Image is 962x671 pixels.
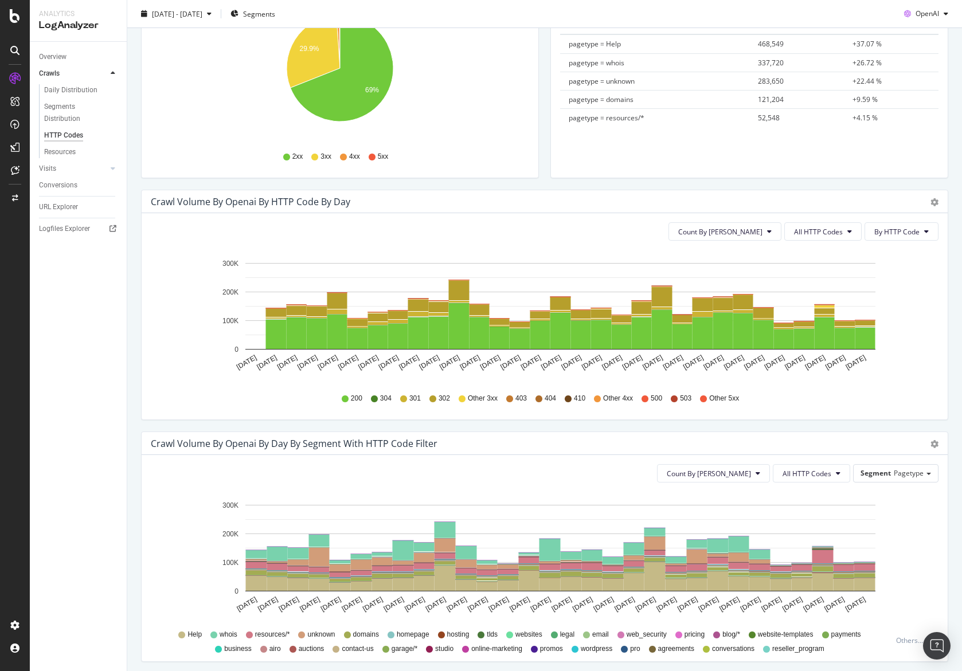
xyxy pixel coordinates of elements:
span: business [224,644,251,654]
span: payments [831,630,861,639]
text: [DATE] [763,354,786,371]
text: [DATE] [676,595,699,613]
span: auctions [299,644,324,654]
span: wordpress [581,644,612,654]
div: Resources [44,146,76,158]
span: pagetype = unknown [569,76,635,86]
span: blog/* [722,630,740,639]
span: 5xx [378,152,389,162]
text: [DATE] [382,595,405,613]
text: [DATE] [403,595,426,613]
span: reseller_program [772,644,824,654]
span: 337,720 [758,58,784,68]
div: gear [930,198,938,206]
text: [DATE] [459,354,482,371]
text: [DATE] [296,354,319,371]
div: Logfiles Explorer [39,223,90,235]
span: pagetype = whois [569,58,624,68]
text: [DATE] [276,354,299,371]
text: 100K [222,559,238,567]
text: [DATE] [418,354,441,371]
div: Daily Distribution [44,84,97,96]
text: [DATE] [781,595,804,613]
span: 500 [651,394,662,403]
text: [DATE] [823,595,846,613]
a: URL Explorer [39,201,119,213]
div: URL Explorer [39,201,78,213]
text: [DATE] [621,354,644,371]
span: 304 [380,394,392,403]
text: [DATE] [571,595,594,613]
span: OpenAI [916,9,939,18]
span: pagetype = Help [569,39,621,49]
div: Crawls [39,68,60,80]
span: email [592,630,609,639]
span: promos [540,644,563,654]
div: Crawl Volume by openai by Day by Segment with HTTP Code Filter [151,438,437,449]
text: [DATE] [397,354,420,371]
text: [DATE] [722,354,745,371]
div: LogAnalyzer [39,19,118,32]
text: [DATE] [424,595,447,613]
text: [DATE] [438,354,461,371]
span: contact-us [342,644,373,654]
button: Count By [PERSON_NAME] [657,464,770,482]
button: OpenAI [900,5,953,23]
span: Pagetype [894,468,924,478]
span: Count By Day [678,227,762,237]
span: +4.15 % [852,113,878,123]
text: [DATE] [539,354,562,371]
text: 0 [234,587,238,595]
span: web_security [627,630,667,639]
div: A chart. [151,492,938,625]
span: 302 [439,394,450,403]
span: All HTTP Codes [794,227,843,237]
text: [DATE] [445,595,468,613]
span: 2xx [292,152,303,162]
div: Conversions [39,179,77,191]
text: [DATE] [256,354,279,371]
text: [DATE] [508,595,531,613]
span: 200 [351,394,362,403]
span: websites [515,630,542,639]
text: 200K [222,530,238,538]
button: All HTTP Codes [784,222,862,241]
text: 100K [222,317,238,325]
span: website-templates [758,630,814,639]
div: Overview [39,51,67,63]
text: [DATE] [743,354,766,371]
div: Segments Distribution [44,101,108,125]
span: 4xx [349,152,360,162]
span: agreements [658,644,694,654]
text: [DATE] [357,354,380,371]
span: Count By Day [667,469,751,478]
button: [DATE] - [DATE] [136,5,216,23]
a: Visits [39,163,107,175]
span: garage/* [392,644,417,654]
text: [DATE] [641,354,664,371]
text: [DATE] [697,595,720,613]
text: [DATE] [487,595,510,613]
div: A chart. [151,250,938,383]
text: [DATE] [529,595,552,613]
span: pricing [685,630,705,639]
text: [DATE] [341,595,363,613]
div: Others... [896,635,928,645]
text: [DATE] [634,595,657,613]
text: 200K [222,288,238,296]
span: studio [435,644,453,654]
span: pagetype = domains [569,95,633,104]
span: online-marketing [471,644,522,654]
text: 300K [222,260,238,268]
div: gear [930,440,938,448]
a: HTTP Codes [44,130,119,142]
span: 301 [409,394,421,403]
text: [DATE] [655,595,678,613]
span: 468,549 [758,39,784,49]
text: [DATE] [824,354,847,371]
span: airo [269,644,281,654]
span: Segments [243,9,275,18]
span: Other 5xx [709,394,739,403]
text: [DATE] [783,354,806,371]
span: hosting [447,630,470,639]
